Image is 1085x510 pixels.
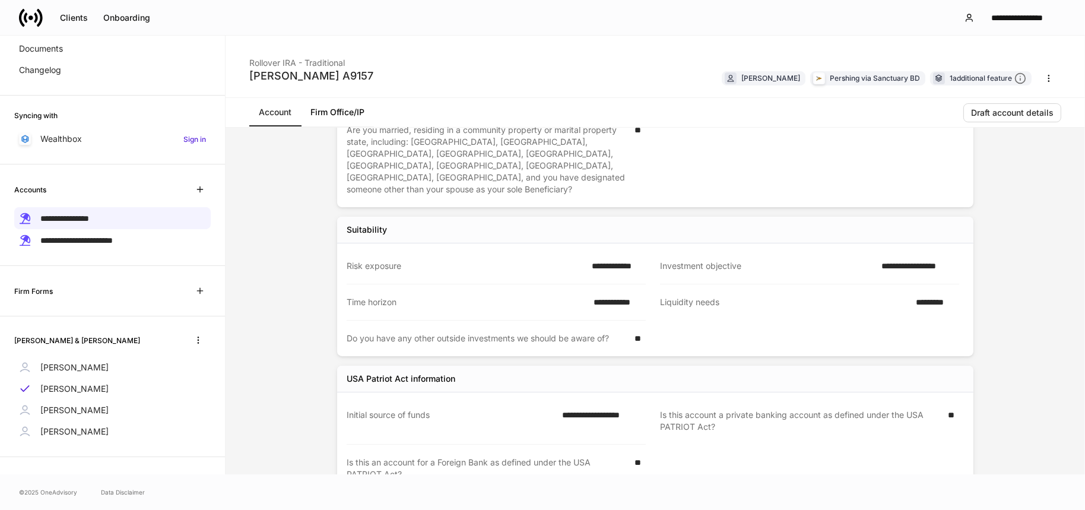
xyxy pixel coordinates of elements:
[40,426,109,438] p: [PERSON_NAME]
[347,373,455,385] div: USA Patriot Act information
[830,72,920,84] div: Pershing via Sanctuary BD
[347,224,387,236] div: Suitability
[249,98,301,126] a: Account
[14,128,211,150] a: WealthboxSign in
[660,260,875,272] div: Investment objective
[40,383,109,395] p: [PERSON_NAME]
[60,14,88,22] div: Clients
[249,50,373,69] div: Rollover IRA - Traditional
[963,103,1061,122] button: Draft account details
[40,362,109,373] p: [PERSON_NAME]
[971,109,1054,117] div: Draft account details
[347,260,585,272] div: Risk exposure
[19,487,77,497] span: © 2025 OneAdvisory
[347,124,627,195] div: Are you married, residing in a community property or marital property state, including: [GEOGRAPH...
[660,296,909,309] div: Liquidity needs
[14,38,211,59] a: Documents
[103,14,150,22] div: Onboarding
[950,72,1026,85] div: 1 additional feature
[14,378,211,400] a: [PERSON_NAME]
[14,357,211,378] a: [PERSON_NAME]
[96,8,158,27] button: Onboarding
[14,400,211,421] a: [PERSON_NAME]
[52,8,96,27] button: Clients
[14,286,53,297] h6: Firm Forms
[19,64,61,76] p: Changelog
[741,72,800,84] div: [PERSON_NAME]
[14,59,211,81] a: Changelog
[183,134,206,145] h6: Sign in
[14,335,140,346] h6: [PERSON_NAME] & [PERSON_NAME]
[249,69,373,83] div: [PERSON_NAME] A9157
[301,98,374,126] a: Firm Office/IP
[101,487,145,497] a: Data Disclaimer
[347,457,627,480] div: Is this an account for a Foreign Bank as defined under the USA PATRIOT Act?
[14,110,58,121] h6: Syncing with
[347,296,586,308] div: Time horizon
[660,409,941,433] div: Is this account a private banking account as defined under the USA PATRIOT Act?
[14,421,211,442] a: [PERSON_NAME]
[40,133,82,145] p: Wealthbox
[19,43,63,55] p: Documents
[14,184,46,195] h6: Accounts
[347,409,555,432] div: Initial source of funds
[347,332,627,344] div: Do you have any other outside investments we should be aware of?
[40,404,109,416] p: [PERSON_NAME]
